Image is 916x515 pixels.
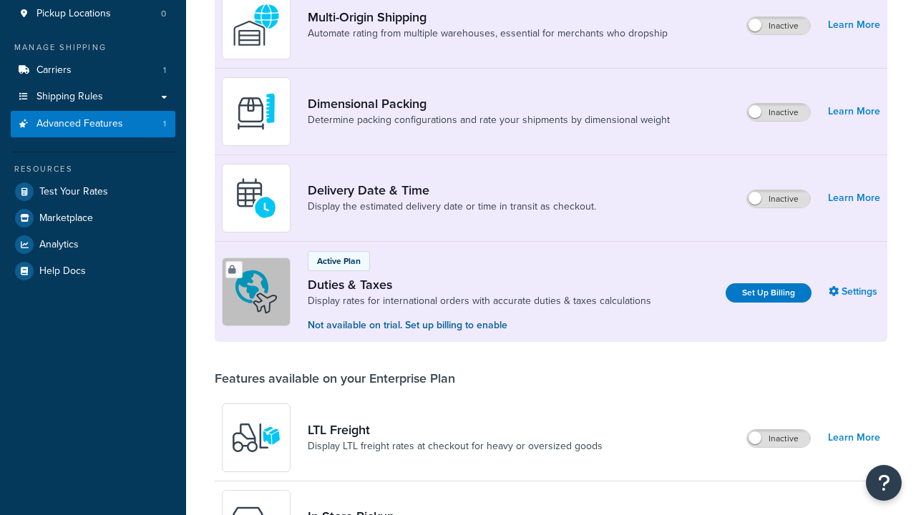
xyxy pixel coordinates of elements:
a: Learn More [828,188,880,208]
span: Test Your Rates [39,186,108,198]
a: Pickup Locations0 [11,1,175,27]
span: 1 [163,64,166,77]
a: LTL Freight [308,422,603,438]
span: Pickup Locations [36,8,111,20]
p: Active Plan [317,255,361,268]
img: DTVBYsAAAAAASUVORK5CYII= [231,87,281,137]
a: Test Your Rates [11,179,175,205]
li: Advanced Features [11,111,175,137]
a: Display LTL freight rates at checkout for heavy or oversized goods [308,439,603,453]
a: Learn More [828,428,880,448]
a: Shipping Rules [11,84,175,110]
a: Display the estimated delivery date or time in transit as checkout. [308,200,596,214]
a: Set Up Billing [726,283,812,303]
a: Settings [829,282,880,302]
a: Advanced Features1 [11,111,175,137]
li: Carriers [11,57,175,84]
label: Inactive [747,17,810,34]
a: Automate rating from multiple warehouses, essential for merchants who dropship [308,26,668,41]
a: Multi-Origin Shipping [308,9,668,25]
div: Manage Shipping [11,41,175,54]
p: Not available on trial. Set up billing to enable [308,318,651,333]
span: Help Docs [39,265,86,278]
a: Help Docs [11,258,175,284]
a: Marketplace [11,205,175,231]
span: Carriers [36,64,72,77]
span: 0 [161,8,166,20]
label: Inactive [747,104,810,121]
a: Duties & Taxes [308,277,651,293]
a: Learn More [828,15,880,35]
div: Features available on your Enterprise Plan [215,371,455,386]
label: Inactive [747,190,810,207]
a: Carriers1 [11,57,175,84]
a: Determine packing configurations and rate your shipments by dimensional weight [308,113,670,127]
a: Dimensional Packing [308,96,670,112]
img: gfkeb5ejjkALwAAAABJRU5ErkJggg== [231,173,281,223]
a: Analytics [11,232,175,257]
span: Analytics [39,239,79,251]
a: Delivery Date & Time [308,182,596,198]
span: Advanced Features [36,118,123,130]
span: 1 [163,118,166,130]
label: Inactive [747,430,810,447]
li: Pickup Locations [11,1,175,27]
a: Display rates for international orders with accurate duties & taxes calculations [308,294,651,308]
img: y79ZsPf0fXUFUhFXDzUgf+ktZg5F2+ohG75+v3d2s1D9TjoU8PiyCIluIjV41seZevKCRuEjTPPOKHJsQcmKCXGdfprl3L4q7... [231,413,281,463]
div: Resources [11,163,175,175]
span: Marketplace [39,212,93,225]
span: Shipping Rules [36,91,103,103]
button: Open Resource Center [866,465,902,501]
a: Learn More [828,102,880,122]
